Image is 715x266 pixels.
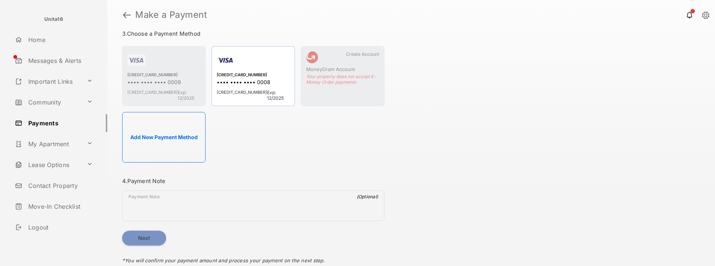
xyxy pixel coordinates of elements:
[12,52,107,70] a: Messages & Alerts
[122,30,384,37] h3: 3. Choose a Payment Method
[122,177,384,185] h3: 4. Payment Note
[12,218,107,236] a: Logout
[12,177,107,195] a: Contact Property
[127,79,200,87] div: •••• •••• •••• 0009
[122,231,166,246] button: Next
[212,46,295,106] div: [CREDIT_CARD_NUMBER]•••• •••• •••• 0008[CREDIT_CARD_NUMBER]Exp: 12/2025
[217,79,290,87] div: •••• •••• •••• 0008
[122,46,206,106] div: [CREDIT_CARD_NUMBER]•••• •••• •••• 0009[CREDIT_CARD_NUMBER]Exp: 12/2025
[178,90,200,101] span: Exp: 12/2025
[127,90,178,101] span: [CREDIT_CARD_NUMBER]
[12,198,107,215] a: Move-In Checklist
[217,72,290,79] div: [CREDIT_CARD_NUMBER]
[12,135,84,153] a: My Apartment
[217,90,267,101] span: [CREDIT_CARD_NUMBER]
[267,90,290,101] span: Exp: 12/2025
[12,31,107,49] a: Home
[12,156,84,174] a: Lease Options
[127,72,200,79] div: [CREDIT_CARD_NUMBER]
[12,73,84,90] a: Important Links
[122,112,206,163] button: Add New Payment Method
[44,16,63,23] p: Unita16
[12,114,107,132] a: Payments
[135,10,207,19] strong: Make a Payment
[12,93,84,111] a: Community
